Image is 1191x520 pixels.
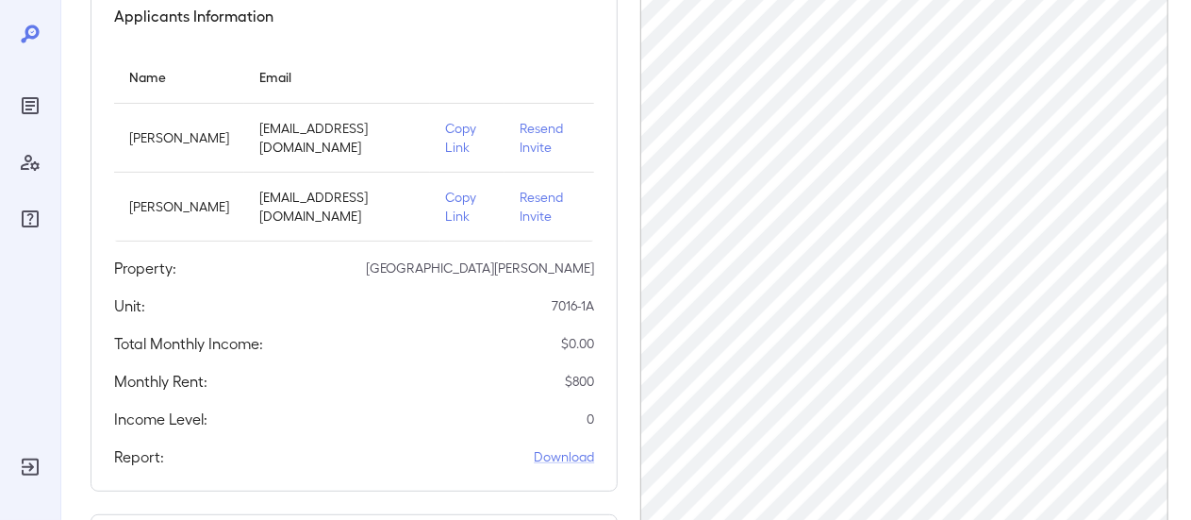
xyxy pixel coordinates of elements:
a: Download [534,447,594,466]
div: Log Out [15,452,45,482]
h5: Applicants Information [114,5,273,27]
p: Resend Invite [520,188,579,226]
div: Manage Users [15,147,45,177]
p: Copy Link [445,188,489,226]
p: 0 [587,410,594,428]
h5: Total Monthly Income: [114,332,263,355]
h5: Report: [114,445,164,468]
p: [EMAIL_ADDRESS][DOMAIN_NAME] [259,188,415,226]
h5: Income Level: [114,408,207,430]
div: Reports [15,91,45,121]
p: [PERSON_NAME] [129,128,229,147]
p: Copy Link [445,119,489,157]
div: FAQ [15,204,45,234]
p: [PERSON_NAME] [129,197,229,216]
h5: Unit: [114,294,145,317]
p: $ 800 [565,372,594,391]
p: Resend Invite [520,119,579,157]
p: $ 0.00 [561,334,594,353]
h5: Property: [114,257,176,279]
p: 7016-1A [552,296,594,315]
th: Email [244,50,430,104]
th: Name [114,50,244,104]
h5: Monthly Rent: [114,370,207,393]
table: simple table [114,50,594,242]
p: [GEOGRAPHIC_DATA][PERSON_NAME] [366,259,594,277]
p: [EMAIL_ADDRESS][DOMAIN_NAME] [259,119,415,157]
